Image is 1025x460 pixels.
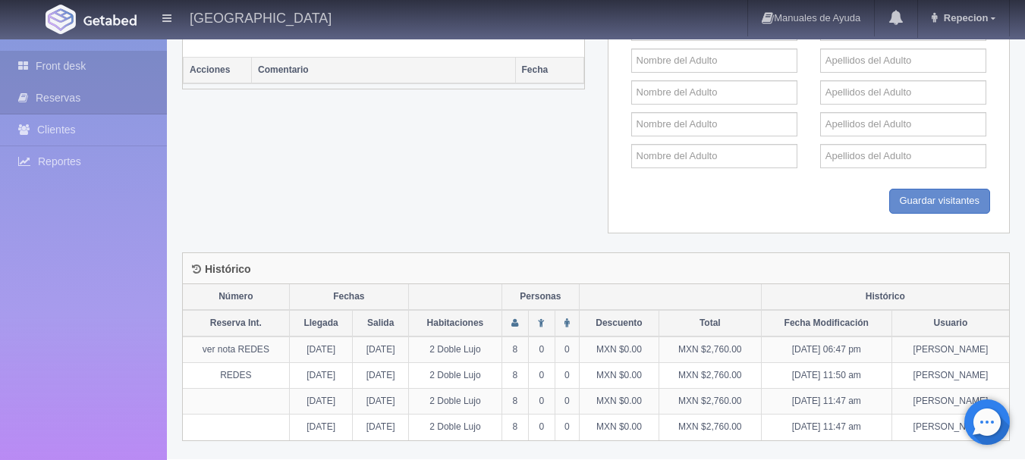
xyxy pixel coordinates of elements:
[891,363,1009,389] td: [PERSON_NAME]
[659,415,761,440] td: MXN $2,760.00
[579,415,659,440] td: MXN $0.00
[889,189,991,214] input: Guardar visitantes
[183,336,289,363] td: ver nota REDES
[289,363,353,389] td: [DATE]
[579,310,659,336] th: Descuento
[83,14,137,26] img: Getabed
[891,310,1009,336] th: Usuario
[289,389,353,415] td: [DATE]
[659,336,761,363] td: MXN $2,760.00
[528,389,555,415] td: 0
[820,49,986,73] input: Apellidos del Adulto
[408,415,501,440] td: 2 Doble Lujo
[183,310,289,336] th: Reserva Int.
[353,336,408,363] td: [DATE]
[501,336,528,363] td: 8
[761,415,891,440] td: [DATE] 11:47 am
[501,363,528,389] td: 8
[891,415,1009,440] td: [PERSON_NAME]
[659,389,761,415] td: MXN $2,760.00
[761,363,891,389] td: [DATE] 11:50 am
[501,284,579,310] th: Personas
[353,363,408,389] td: [DATE]
[353,310,408,336] th: Salida
[408,336,501,363] td: 2 Doble Lujo
[631,49,797,73] input: Nombre del Adulto
[353,389,408,415] td: [DATE]
[579,389,659,415] td: MXN $0.00
[183,284,289,310] th: Número
[252,58,516,84] th: Comentario
[408,389,501,415] td: 2 Doble Lujo
[289,415,353,440] td: [DATE]
[192,264,251,275] h4: Histórico
[659,363,761,389] td: MXN $2,760.00
[631,144,797,168] input: Nombre del Adulto
[289,310,353,336] th: Llegada
[408,310,501,336] th: Habitaciones
[183,363,289,389] td: REDES
[289,336,353,363] td: [DATE]
[555,389,579,415] td: 0
[515,58,583,84] th: Fecha
[761,310,891,336] th: Fecha Modificación
[46,5,76,34] img: Getabed
[940,12,989,23] span: Repecion
[353,415,408,440] td: [DATE]
[184,58,252,84] th: Acciones
[631,112,797,136] input: Nombre del Adulto
[891,336,1009,363] td: [PERSON_NAME]
[820,80,986,105] input: Apellidos del Adulto
[579,336,659,363] td: MXN $0.00
[555,415,579,440] td: 0
[528,336,555,363] td: 0
[528,363,555,389] td: 0
[761,336,891,363] td: [DATE] 06:47 pm
[891,389,1009,415] td: [PERSON_NAME]
[761,284,1009,310] th: Histórico
[820,112,986,136] input: Apellidos del Adulto
[501,389,528,415] td: 8
[190,8,332,27] h4: [GEOGRAPHIC_DATA]
[555,363,579,389] td: 0
[289,284,408,310] th: Fechas
[528,415,555,440] td: 0
[761,389,891,415] td: [DATE] 11:47 am
[501,415,528,440] td: 8
[659,310,761,336] th: Total
[820,144,986,168] input: Apellidos del Adulto
[408,363,501,389] td: 2 Doble Lujo
[579,363,659,389] td: MXN $0.00
[555,336,579,363] td: 0
[631,80,797,105] input: Nombre del Adulto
